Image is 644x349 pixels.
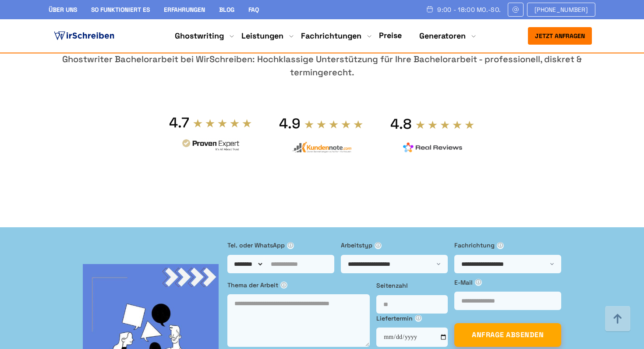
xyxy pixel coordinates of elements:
a: So funktioniert es [91,6,150,14]
div: Ghostwriter Bachelorarbeit bei WirSchreiben: Hochklassige Unterstützung für Ihre Bachelorarbeit -... [49,53,595,79]
a: Generatoren [419,31,466,41]
img: stars [193,118,252,128]
img: stars [304,120,364,129]
span: ⓘ [375,242,382,249]
button: ANFRAGE ABSENDEN [454,323,561,347]
div: 4.8 [390,115,412,133]
img: realreviews [403,142,463,153]
span: ⓘ [475,279,482,286]
a: Fachrichtungen [301,31,361,41]
label: E-Mail [454,278,561,287]
div: 4.9 [279,115,301,132]
img: kundennote [292,141,351,153]
span: 9:00 - 18:00 Mo.-So. [437,6,501,13]
div: 4.7 [169,114,189,131]
span: ⓘ [415,315,422,322]
a: Preise [379,30,402,40]
span: [PHONE_NUMBER] [534,6,588,13]
label: Arbeitstyp [341,240,448,250]
label: Fachrichtung [454,240,561,250]
img: button top [605,306,631,332]
img: Email [512,6,520,13]
a: Erfahrungen [164,6,205,14]
a: Blog [219,6,234,14]
label: Liefertermin [376,314,448,323]
a: Ghostwriting [175,31,224,41]
a: [PHONE_NUMBER] [527,3,595,17]
img: logo ghostwriter-österreich [52,29,116,42]
span: ⓘ [280,282,287,289]
img: Schedule [426,6,434,13]
a: Über uns [49,6,77,14]
label: Seitenzahl [376,281,448,290]
span: ⓘ [287,242,294,249]
label: Tel. oder WhatsApp [227,240,334,250]
label: Thema der Arbeit [227,280,370,290]
img: stars [415,120,475,130]
a: FAQ [248,6,259,14]
span: ⓘ [497,242,504,249]
a: Leistungen [241,31,283,41]
button: Jetzt anfragen [528,27,592,45]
